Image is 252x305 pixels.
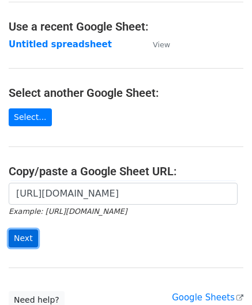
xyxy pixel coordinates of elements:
a: Select... [9,108,52,126]
input: Paste your Google Sheet URL here [9,183,238,205]
a: Untitled spreadsheet [9,39,112,50]
h4: Copy/paste a Google Sheet URL: [9,164,243,178]
h4: Select another Google Sheet: [9,86,243,100]
a: Google Sheets [172,292,243,303]
small: Example: [URL][DOMAIN_NAME] [9,207,127,216]
h4: Use a recent Google Sheet: [9,20,243,33]
small: View [153,40,170,49]
iframe: Chat Widget [194,250,252,305]
a: View [141,39,170,50]
input: Next [9,229,38,247]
